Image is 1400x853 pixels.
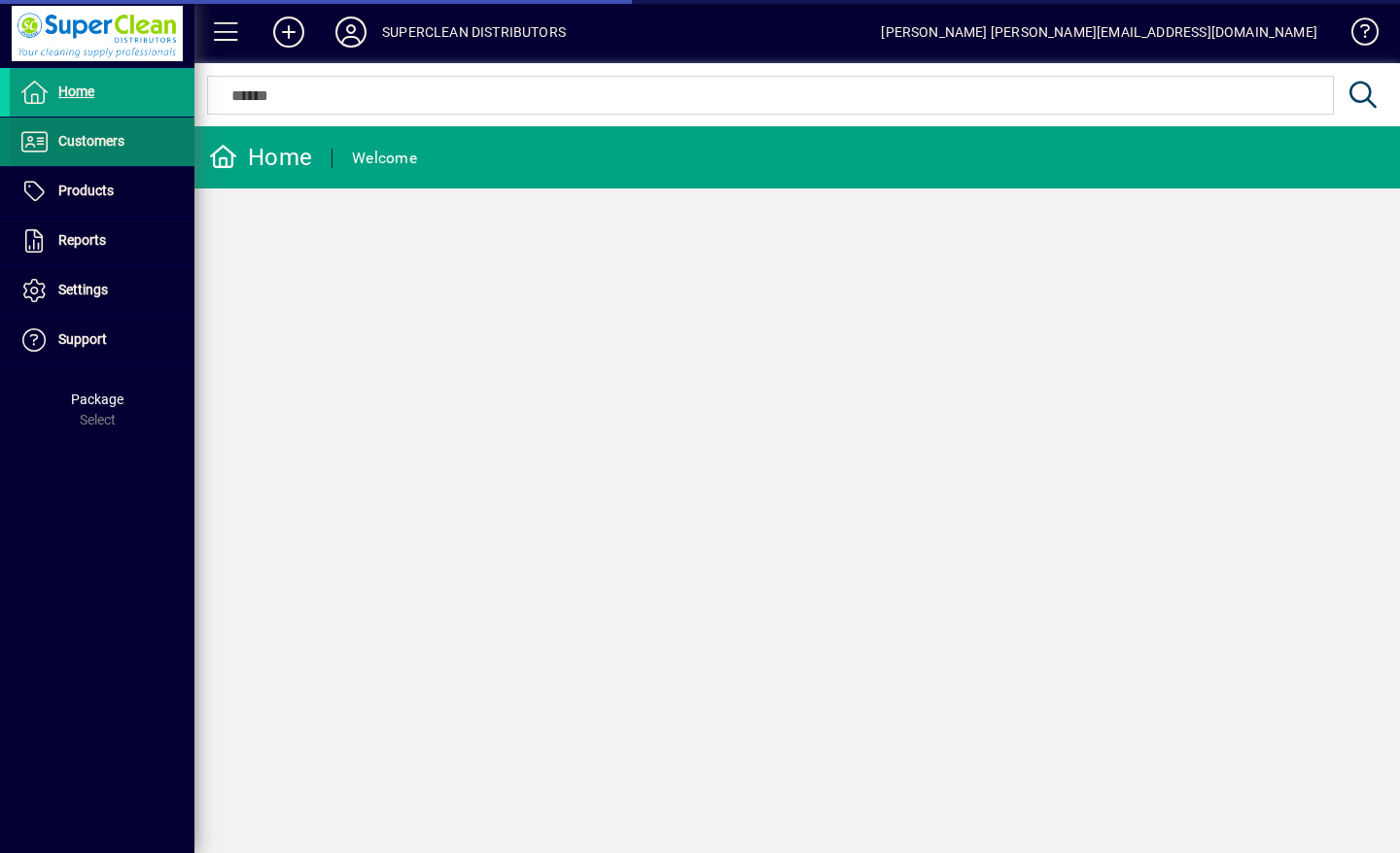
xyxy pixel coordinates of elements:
[320,15,382,50] button: Profile
[352,143,417,174] div: Welcome
[10,167,194,216] a: Products
[10,266,194,315] a: Settings
[10,118,194,166] a: Customers
[10,217,194,265] a: Reports
[58,282,108,297] span: Settings
[382,17,566,48] div: SUPERCLEAN DISTRIBUTORS
[58,232,106,248] span: Reports
[58,183,114,198] span: Products
[71,392,123,407] span: Package
[58,133,124,149] span: Customers
[58,84,94,99] span: Home
[1337,4,1376,67] a: Knowledge Base
[209,142,312,173] div: Home
[58,331,107,347] span: Support
[258,15,320,50] button: Add
[10,316,194,364] a: Support
[881,17,1317,48] div: [PERSON_NAME] [PERSON_NAME][EMAIL_ADDRESS][DOMAIN_NAME]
